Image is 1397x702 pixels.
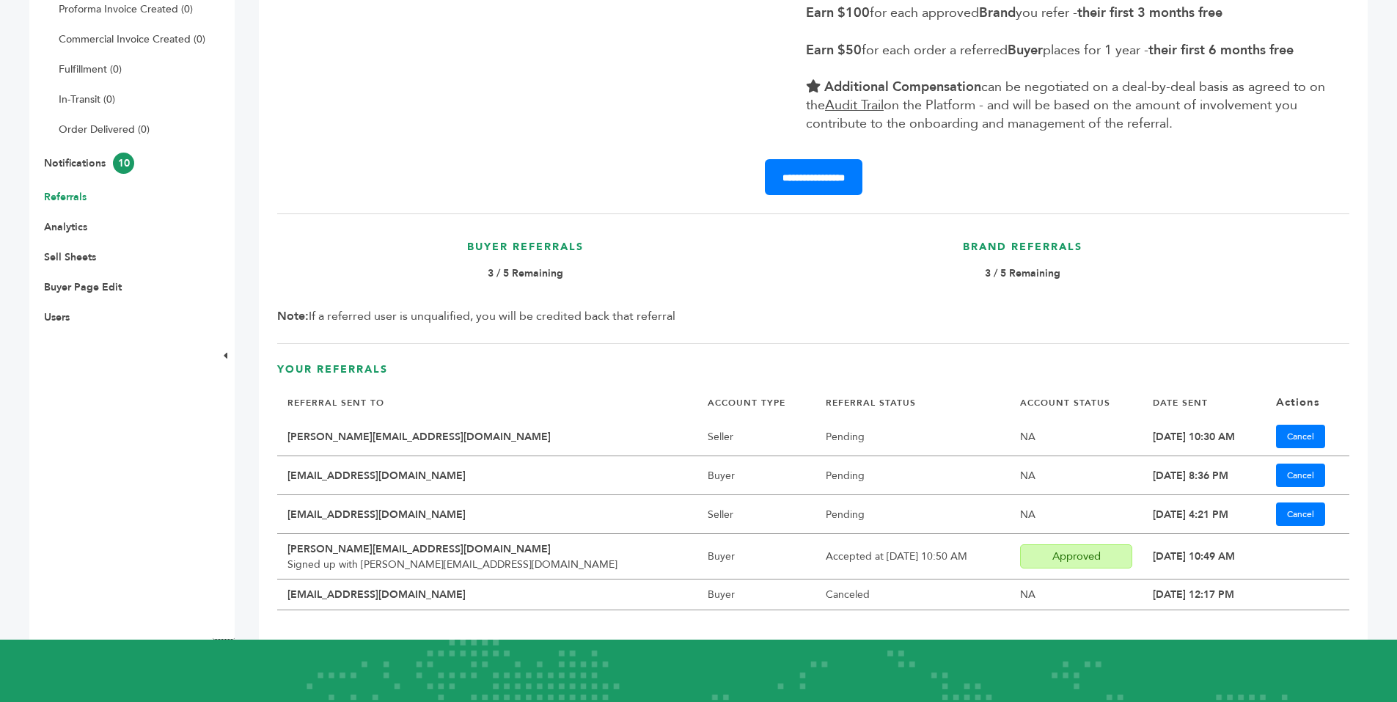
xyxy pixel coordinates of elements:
a: [DATE] 10:49 AM [1153,549,1235,563]
a: In-Transit (0) [59,92,115,106]
a: NA [1020,430,1035,444]
a: Commercial Invoice Created (0) [59,32,205,46]
a: Analytics [44,220,87,234]
a: DATE SENT [1153,397,1208,409]
b: 3 / 5 Remaining [488,266,563,280]
a: Referrals [44,190,87,204]
a: Sell Sheets [44,250,96,264]
u: Audit Trail [825,96,884,114]
b: Note: [277,308,309,324]
a: [DATE] 8:36 PM [1153,469,1228,483]
b: Additional Compensation [824,78,981,96]
span: Signed up with [PERSON_NAME][EMAIL_ADDRESS][DOMAIN_NAME] [287,557,617,571]
a: Notifications10 [44,156,134,170]
a: Cancel [1276,425,1325,448]
a: REFERRAL SENT TO [287,397,384,409]
a: Order Delivered (0) [59,123,150,136]
a: Pending [826,430,865,444]
b: [EMAIL_ADDRESS][DOMAIN_NAME] [287,588,466,602]
a: REFERRAL STATUS [826,397,916,409]
h3: Brand Referrals [782,240,1264,266]
span: for each approved you refer - for each order a referred places for 1 year - can be negotiated on ... [806,4,1325,133]
a: Buyer [708,588,735,602]
a: ACCOUNT STATUS [1020,397,1110,409]
b: [EMAIL_ADDRESS][DOMAIN_NAME] [287,469,466,483]
a: [DATE] 4:21 PM [1153,508,1228,522]
a: Seller [708,508,733,522]
a: Buyer [708,549,735,563]
div: Approved [1020,544,1132,568]
a: Users [44,310,70,324]
a: [DATE] 10:30 AM [1153,430,1235,444]
a: Buyer Page Edit [44,280,122,294]
a: ACCOUNT TYPE [708,397,785,409]
a: Fulfillment (0) [59,62,122,76]
b: [PERSON_NAME][EMAIL_ADDRESS][DOMAIN_NAME] [287,430,551,444]
b: Brand [979,4,1016,22]
a: Seller [708,430,733,444]
a: NA [1020,508,1035,522]
a: NA [1020,469,1035,483]
a: Cancel [1276,464,1325,487]
a: Canceled [826,588,870,602]
b: their first 3 months free [1077,4,1222,22]
b: their first 6 months free [1148,41,1294,59]
a: NA [1020,588,1035,602]
a: Pending [826,508,865,522]
b: [PERSON_NAME][EMAIL_ADDRESS][DOMAIN_NAME] [287,542,551,556]
span: If a referred user is unqualified, you will be credited back that referral [277,308,675,324]
a: [DATE] 12:17 PM [1153,588,1234,602]
b: Buyer [1008,41,1043,59]
span: 10 [113,153,134,174]
a: Pending [826,469,865,483]
b: Earn $100 [806,4,870,22]
b: 3 / 5 Remaining [985,266,1060,280]
th: Actions [1266,387,1349,417]
h3: Buyer Referrals [285,240,767,266]
a: Cancel [1276,502,1325,526]
b: [EMAIL_ADDRESS][DOMAIN_NAME] [287,508,466,522]
a: Buyer [708,469,735,483]
h3: Your Referrals [277,362,1349,388]
a: Accepted at [DATE] 10:50 AM [826,549,967,563]
b: Earn $50 [806,41,862,59]
a: Proforma Invoice Created (0) [59,2,193,16]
